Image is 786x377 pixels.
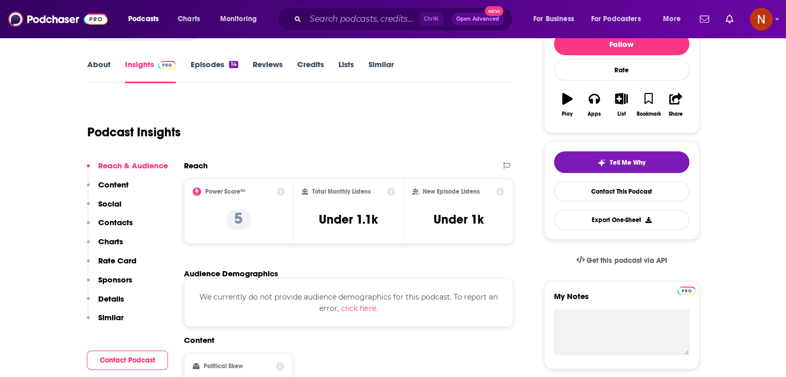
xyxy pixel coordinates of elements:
p: Details [98,294,124,304]
button: Show profile menu [750,8,773,30]
div: Apps [588,111,601,117]
p: Rate Card [98,256,136,265]
h2: Audience Demographics [184,269,278,278]
button: List [608,86,635,123]
h3: Under 1.1k [319,212,378,227]
button: Play [554,86,581,123]
input: Search podcasts, credits, & more... [305,11,419,27]
button: open menu [656,11,693,27]
h2: Total Monthly Listens [312,188,371,195]
button: Open AdvancedNew [452,13,504,25]
p: Content [98,180,129,190]
span: Logged in as AdelNBM [750,8,773,30]
p: Contacts [98,217,133,227]
a: Lists [338,59,354,83]
p: 5 [226,209,251,230]
a: Credits [297,59,324,83]
button: Apps [581,86,608,123]
a: Get this podcast via API [568,248,675,273]
h2: Reach [184,161,208,170]
span: Podcasts [128,12,159,26]
div: Share [669,111,683,117]
span: Monitoring [220,12,257,26]
h2: Political Skew [204,363,243,370]
p: Reach & Audience [98,161,168,170]
span: More [663,12,681,26]
span: Get this podcast via API [587,256,667,265]
button: Content [87,180,129,199]
button: Contacts [87,217,133,237]
p: Charts [98,237,123,246]
div: Search podcasts, credits, & more... [287,7,522,31]
a: Show notifications dropdown [696,10,713,28]
button: Follow [554,33,689,55]
button: click here. [341,303,377,314]
button: Sponsors [87,275,132,294]
button: Charts [87,237,123,256]
div: Rate [554,59,689,81]
span: We currently do not provide audience demographics for this podcast. To report an error, [199,292,498,313]
button: Share [662,86,689,123]
button: Rate Card [87,256,136,275]
p: Similar [98,312,124,322]
button: Bookmark [635,86,662,123]
a: Show notifications dropdown [721,10,737,28]
h2: New Episode Listens [423,188,480,195]
a: About [87,59,111,83]
a: Pro website [677,285,696,295]
div: Bookmark [636,111,660,117]
h1: Podcast Insights [87,124,181,140]
a: Episodes14 [190,59,238,83]
label: My Notes [554,291,689,309]
span: New [485,6,503,16]
h2: Content [184,335,505,345]
button: open menu [584,11,656,27]
button: open menu [526,11,587,27]
p: Social [98,199,121,209]
span: For Business [533,12,574,26]
img: tell me why sparkle [597,159,606,167]
img: User Profile [750,8,773,30]
h3: Under 1k [434,212,484,227]
button: Similar [87,312,124,332]
img: Podchaser Pro [158,61,176,69]
span: For Podcasters [591,12,641,26]
button: open menu [121,11,172,27]
button: Details [87,294,124,313]
a: Charts [171,11,206,27]
button: Reach & Audience [87,161,168,180]
img: Podchaser Pro [677,287,696,295]
button: Contact Podcast [87,351,168,370]
button: open menu [213,11,270,27]
span: Ctrl K [419,12,443,26]
a: InsightsPodchaser Pro [125,59,176,83]
div: Play [562,111,573,117]
p: Sponsors [98,275,132,285]
span: Tell Me Why [610,159,645,167]
button: Export One-Sheet [554,210,689,230]
div: List [618,111,626,117]
span: Charts [178,12,200,26]
a: Reviews [253,59,283,83]
div: 14 [229,61,238,68]
a: Contact This Podcast [554,181,689,201]
img: Podchaser - Follow, Share and Rate Podcasts [8,9,107,29]
span: Open Advanced [456,17,499,22]
h2: Power Score™ [205,188,245,195]
button: Social [87,199,121,218]
a: Similar [368,59,394,83]
button: tell me why sparkleTell Me Why [554,151,689,173]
